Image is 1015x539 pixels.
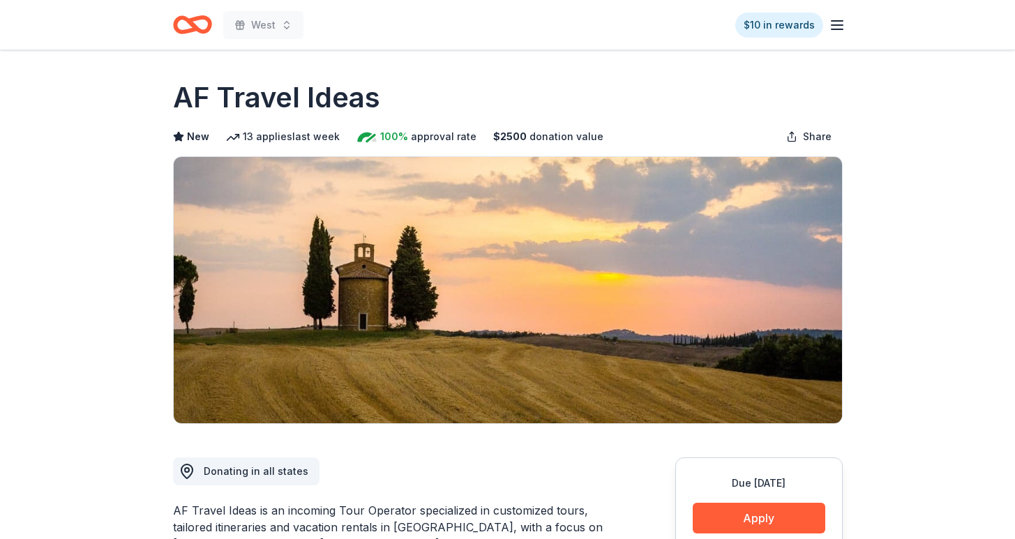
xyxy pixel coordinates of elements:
[803,128,832,145] span: Share
[173,8,212,41] a: Home
[693,475,825,492] div: Due [DATE]
[173,78,380,117] h1: AF Travel Ideas
[693,503,825,533] button: Apply
[187,128,209,145] span: New
[775,123,843,151] button: Share
[204,465,308,477] span: Donating in all states
[735,13,823,38] a: $10 in rewards
[174,157,842,423] img: Image for AF Travel Ideas
[380,128,408,145] span: 100%
[226,128,340,145] div: 13 applies last week
[493,128,527,145] span: $ 2500
[529,128,603,145] span: donation value
[251,17,276,33] span: West
[223,11,303,39] button: West
[411,128,476,145] span: approval rate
